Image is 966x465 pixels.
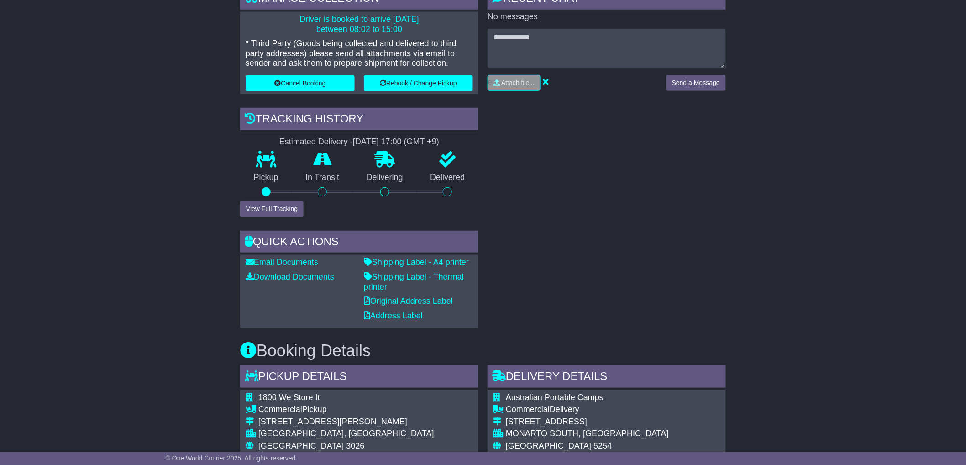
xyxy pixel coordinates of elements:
a: Original Address Label [364,296,453,306]
p: Pickup [240,173,292,183]
div: [DATE] 17:00 (GMT +9) [353,137,439,147]
span: © One World Courier 2025. All rights reserved. [166,454,298,462]
div: [STREET_ADDRESS][PERSON_NAME] [258,417,434,427]
span: Australian Portable Camps [506,393,604,402]
div: Pickup [258,405,434,415]
div: Tracking history [240,108,478,132]
a: Download Documents [246,272,334,281]
div: Delivery Details [488,365,726,390]
button: Cancel Booking [246,75,355,91]
a: Email Documents [246,258,318,267]
div: Delivery [506,405,669,415]
h3: Booking Details [240,342,726,360]
div: Estimated Delivery - [240,137,478,147]
div: Quick Actions [240,231,478,255]
p: No messages [488,12,726,22]
div: [STREET_ADDRESS] [506,417,669,427]
span: Commercial [258,405,302,414]
span: 3026 [346,441,364,450]
p: * Third Party (Goods being collected and delivered to third party addresses) please send all atta... [246,39,473,69]
button: Send a Message [666,75,726,91]
p: Delivering [353,173,417,183]
div: MONARTO SOUTH, [GEOGRAPHIC_DATA] [506,429,669,439]
p: In Transit [292,173,353,183]
a: Address Label [364,311,423,320]
div: [GEOGRAPHIC_DATA], [GEOGRAPHIC_DATA] [258,429,434,439]
a: Shipping Label - Thermal printer [364,272,464,291]
button: View Full Tracking [240,201,304,217]
div: Pickup Details [240,365,478,390]
p: Delivered [417,173,479,183]
button: Rebook / Change Pickup [364,75,473,91]
a: Shipping Label - A4 printer [364,258,469,267]
p: Driver is booked to arrive [DATE] between 08:02 to 15:00 [246,15,473,34]
span: [GEOGRAPHIC_DATA] [506,441,591,450]
span: [GEOGRAPHIC_DATA] [258,441,344,450]
span: 1800 We Store It [258,393,320,402]
span: Commercial [506,405,550,414]
span: 5254 [593,441,612,450]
